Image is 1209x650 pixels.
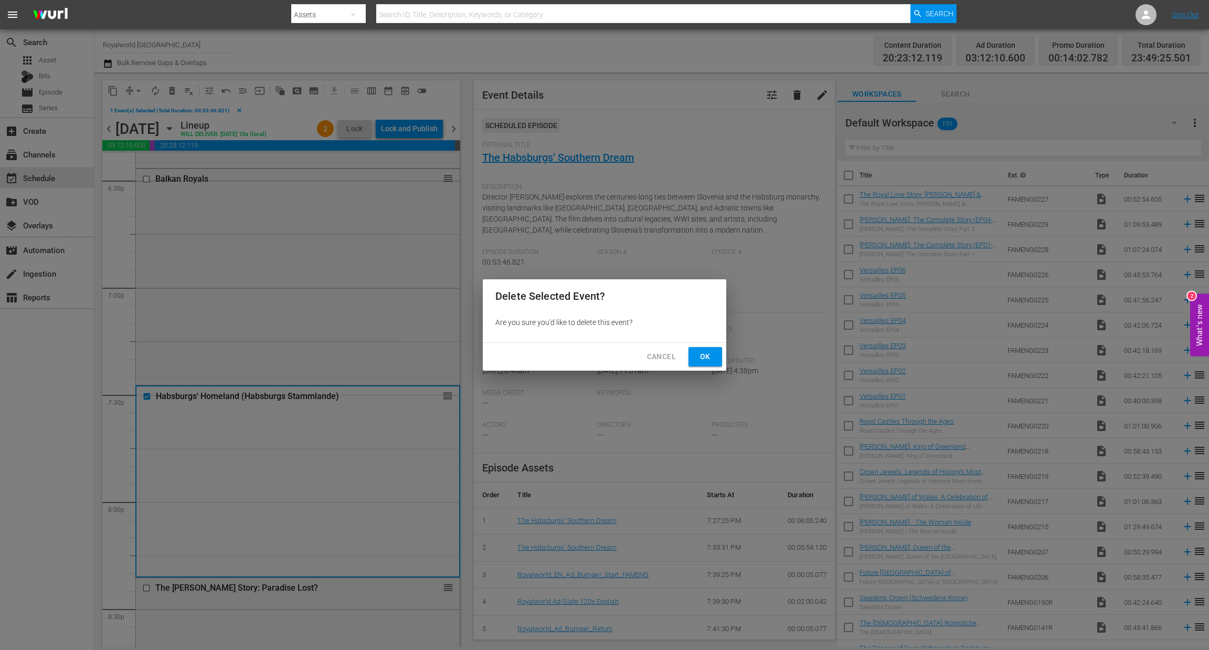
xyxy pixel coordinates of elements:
[6,8,19,21] span: menu
[25,3,76,27] img: ans4CAIJ8jUAAAAAAAAAAAAAAAAAAAAAAAAgQb4GAAAAAAAAAAAAAAAAAAAAAAAAJMjXAAAAAAAAAAAAAAAAAAAAAAAAgAT5G...
[1190,294,1209,357] button: Open Feedback Widget
[697,350,714,363] span: Ok
[1172,11,1199,19] a: Sign Out
[926,4,953,23] span: Search
[1187,292,1196,300] div: 2
[639,347,684,366] button: Cancel
[483,313,726,332] div: Are you sure you'd like to delete this event?
[647,350,676,363] span: Cancel
[495,288,714,305] h2: Delete Selected Event?
[688,347,722,366] button: Ok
